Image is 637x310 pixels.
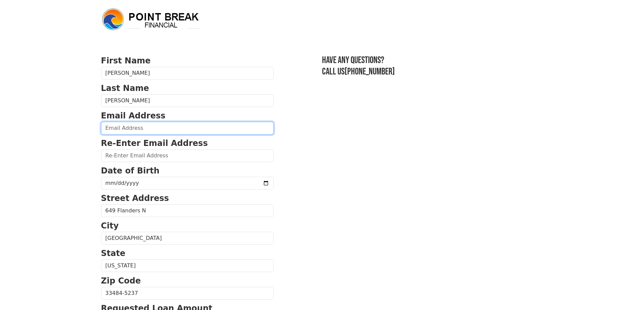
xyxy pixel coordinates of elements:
[101,94,274,107] input: Last Name
[101,221,119,230] strong: City
[101,204,274,217] input: Street Address
[101,232,274,245] input: City
[101,194,169,203] strong: Street Address
[101,67,274,80] input: First Name
[322,66,536,77] h3: Call us
[101,166,160,175] strong: Date of Birth
[101,149,274,162] input: Re-Enter Email Address
[101,7,202,32] img: logo.png
[101,56,151,65] strong: First Name
[101,84,149,93] strong: Last Name
[322,55,536,66] h3: Have any questions?
[101,111,166,120] strong: Email Address
[101,276,141,286] strong: Zip Code
[101,249,126,258] strong: State
[345,66,395,77] a: [PHONE_NUMBER]
[101,139,208,148] strong: Re-Enter Email Address
[101,122,274,135] input: Email Address
[101,287,274,300] input: Zip Code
